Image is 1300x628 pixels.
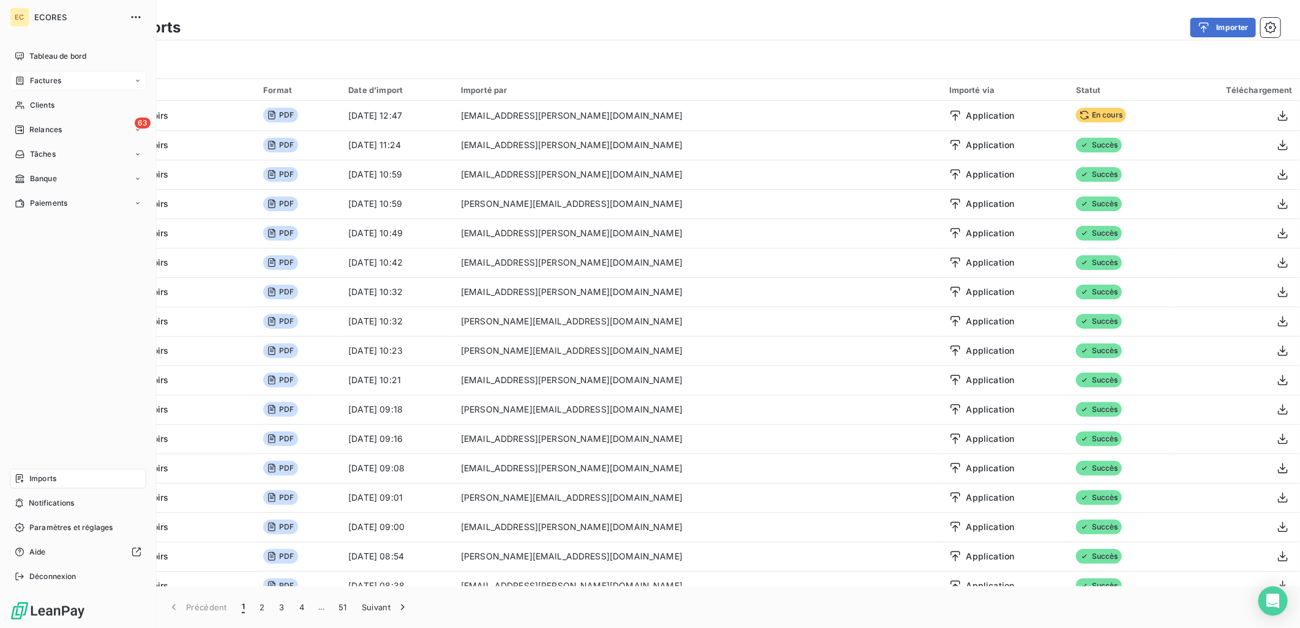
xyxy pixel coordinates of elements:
[454,483,942,512] td: [PERSON_NAME][EMAIL_ADDRESS][DOMAIN_NAME]
[341,454,454,483] td: [DATE] 09:08
[966,227,1015,239] span: Application
[454,424,942,454] td: [EMAIL_ADDRESS][PERSON_NAME][DOMAIN_NAME]
[341,101,454,130] td: [DATE] 12:47
[1076,85,1164,95] div: Statut
[1076,167,1122,182] span: Succès
[242,601,245,613] span: 1
[348,85,446,95] div: Date d’import
[341,219,454,248] td: [DATE] 10:49
[312,597,331,617] span: …
[454,248,942,277] td: [EMAIL_ADDRESS][PERSON_NAME][DOMAIN_NAME]
[966,374,1015,386] span: Application
[966,198,1015,210] span: Application
[263,578,297,593] span: PDF
[292,594,312,620] button: 4
[1179,85,1293,95] div: Téléchargement
[30,173,57,184] span: Banque
[1076,343,1122,358] span: Succès
[1076,196,1122,211] span: Succès
[30,75,61,86] span: Factures
[331,594,354,620] button: 51
[1076,108,1126,122] span: En cours
[454,365,942,395] td: [EMAIL_ADDRESS][PERSON_NAME][DOMAIN_NAME]
[263,461,297,476] span: PDF
[29,498,74,509] span: Notifications
[341,336,454,365] td: [DATE] 10:23
[341,189,454,219] td: [DATE] 10:59
[1076,255,1122,270] span: Succès
[966,580,1015,592] span: Application
[341,160,454,189] td: [DATE] 10:59
[966,110,1015,122] span: Application
[966,550,1015,563] span: Application
[454,101,942,130] td: [EMAIL_ADDRESS][PERSON_NAME][DOMAIN_NAME]
[341,571,454,600] td: [DATE] 08:38
[263,167,297,182] span: PDF
[454,395,942,424] td: [PERSON_NAME][EMAIL_ADDRESS][DOMAIN_NAME]
[263,490,297,505] span: PDF
[263,196,297,211] span: PDF
[454,336,942,365] td: [PERSON_NAME][EMAIL_ADDRESS][DOMAIN_NAME]
[1076,138,1122,152] span: Succès
[29,547,46,558] span: Aide
[1076,226,1122,241] span: Succès
[341,365,454,395] td: [DATE] 10:21
[341,395,454,424] td: [DATE] 09:18
[263,373,297,387] span: PDF
[34,12,122,22] span: ECORES
[160,594,234,620] button: Précédent
[341,130,454,160] td: [DATE] 11:24
[263,108,297,122] span: PDF
[454,542,942,571] td: [PERSON_NAME][EMAIL_ADDRESS][DOMAIN_NAME]
[341,248,454,277] td: [DATE] 10:42
[1076,490,1122,505] span: Succès
[30,198,67,209] span: Paiements
[454,219,942,248] td: [EMAIL_ADDRESS][PERSON_NAME][DOMAIN_NAME]
[263,226,297,241] span: PDF
[966,345,1015,357] span: Application
[966,286,1015,298] span: Application
[966,256,1015,269] span: Application
[263,549,297,564] span: PDF
[966,492,1015,504] span: Application
[966,462,1015,474] span: Application
[1076,314,1122,329] span: Succès
[252,594,272,620] button: 2
[272,594,292,620] button: 3
[263,285,297,299] span: PDF
[454,189,942,219] td: [PERSON_NAME][EMAIL_ADDRESS][DOMAIN_NAME]
[1076,373,1122,387] span: Succès
[263,85,334,95] div: Format
[234,594,252,620] button: 1
[135,118,151,129] span: 63
[263,520,297,534] span: PDF
[29,51,86,62] span: Tableau de bord
[1076,549,1122,564] span: Succès
[30,149,56,160] span: Tâches
[966,168,1015,181] span: Application
[263,402,297,417] span: PDF
[454,160,942,189] td: [EMAIL_ADDRESS][PERSON_NAME][DOMAIN_NAME]
[966,403,1015,416] span: Application
[341,542,454,571] td: [DATE] 08:54
[461,85,935,95] div: Importé par
[29,522,113,533] span: Paramètres et réglages
[10,601,86,621] img: Logo LeanPay
[341,307,454,336] td: [DATE] 10:32
[341,483,454,512] td: [DATE] 09:01
[1076,432,1122,446] span: Succès
[263,432,297,446] span: PDF
[263,343,297,358] span: PDF
[10,7,29,27] div: EC
[1076,461,1122,476] span: Succès
[1076,578,1122,593] span: Succès
[966,139,1015,151] span: Application
[1190,18,1256,37] button: Importer
[454,571,942,600] td: [EMAIL_ADDRESS][PERSON_NAME][DOMAIN_NAME]
[354,594,416,620] button: Suivant
[454,307,942,336] td: [PERSON_NAME][EMAIL_ADDRESS][DOMAIN_NAME]
[263,255,297,270] span: PDF
[29,473,56,484] span: Imports
[29,124,62,135] span: Relances
[966,433,1015,445] span: Application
